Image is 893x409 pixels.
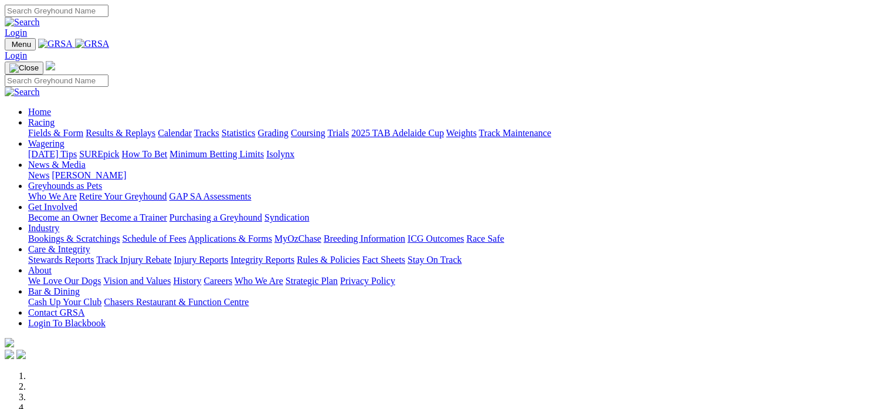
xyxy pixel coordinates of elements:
a: Calendar [158,128,192,138]
a: Contact GRSA [28,307,84,317]
a: Become a Trainer [100,212,167,222]
img: GRSA [38,39,73,49]
a: News [28,170,49,180]
a: Who We Are [235,276,283,286]
input: Search [5,5,108,17]
a: About [28,265,52,275]
a: GAP SA Assessments [169,191,252,201]
img: facebook.svg [5,350,14,359]
div: About [28,276,888,286]
div: Industry [28,234,888,244]
a: Track Injury Rebate [96,255,171,265]
a: We Love Our Dogs [28,276,101,286]
a: Injury Reports [174,255,228,265]
a: Stewards Reports [28,255,94,265]
button: Toggle navigation [5,62,43,75]
a: Weights [446,128,477,138]
button: Toggle navigation [5,38,36,50]
a: Who We Are [28,191,77,201]
div: Greyhounds as Pets [28,191,888,202]
a: Home [28,107,51,117]
div: Get Involved [28,212,888,223]
span: Menu [12,40,31,49]
a: Login To Blackbook [28,318,106,328]
img: twitter.svg [16,350,26,359]
a: Integrity Reports [230,255,294,265]
a: How To Bet [122,149,168,159]
a: Vision and Values [103,276,171,286]
a: History [173,276,201,286]
img: logo-grsa-white.png [5,338,14,347]
a: Get Involved [28,202,77,212]
a: Tracks [194,128,219,138]
a: Careers [203,276,232,286]
a: Coursing [291,128,325,138]
a: Track Maintenance [479,128,551,138]
img: Search [5,17,40,28]
a: Results & Replays [86,128,155,138]
a: Race Safe [466,234,504,244]
img: Search [5,87,40,97]
a: Greyhounds as Pets [28,181,102,191]
a: Fields & Form [28,128,83,138]
a: [DATE] Tips [28,149,77,159]
div: Racing [28,128,888,138]
a: ICG Outcomes [408,234,464,244]
a: Strategic Plan [286,276,338,286]
a: Bookings & Scratchings [28,234,120,244]
a: Industry [28,223,59,233]
a: 2025 TAB Adelaide Cup [351,128,444,138]
a: Fact Sheets [362,255,405,265]
a: Chasers Restaurant & Function Centre [104,297,249,307]
a: Privacy Policy [340,276,395,286]
img: logo-grsa-white.png [46,61,55,70]
a: SUREpick [79,149,119,159]
img: GRSA [75,39,110,49]
div: News & Media [28,170,888,181]
a: Racing [28,117,55,127]
div: Bar & Dining [28,297,888,307]
div: Care & Integrity [28,255,888,265]
a: Login [5,28,27,38]
a: Bar & Dining [28,286,80,296]
input: Search [5,75,108,87]
a: Stay On Track [408,255,461,265]
a: Breeding Information [324,234,405,244]
a: Wagering [28,138,64,148]
a: News & Media [28,160,86,170]
a: [PERSON_NAME] [52,170,126,180]
img: Close [9,63,39,73]
a: Purchasing a Greyhound [169,212,262,222]
a: Applications & Forms [188,234,272,244]
a: Syndication [264,212,309,222]
a: Grading [258,128,288,138]
div: Wagering [28,149,888,160]
a: Retire Your Greyhound [79,191,167,201]
a: Schedule of Fees [122,234,186,244]
a: Trials [327,128,349,138]
a: Cash Up Your Club [28,297,101,307]
a: Minimum Betting Limits [169,149,264,159]
a: Isolynx [266,149,294,159]
a: Rules & Policies [297,255,360,265]
a: MyOzChase [274,234,321,244]
a: Care & Integrity [28,244,90,254]
a: Become an Owner [28,212,98,222]
a: Statistics [222,128,256,138]
a: Login [5,50,27,60]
